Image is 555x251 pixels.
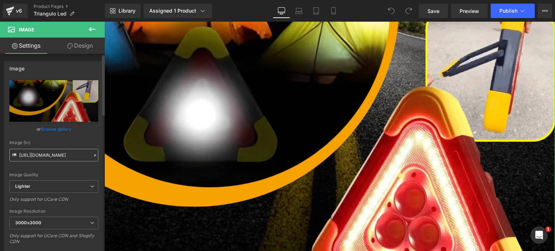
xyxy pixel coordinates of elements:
[14,6,23,16] div: v6
[307,4,325,18] a: Tablet
[545,226,551,232] span: 1
[41,123,72,135] a: Browse gallery
[9,140,98,145] div: Image Src
[538,4,552,18] button: More
[105,4,141,18] a: New Library
[54,38,106,54] a: Design
[9,149,98,161] input: Link
[9,196,98,207] div: Only support for UCare CDN
[9,209,98,214] div: Image Resolution
[34,4,105,9] a: Product Pages
[19,27,34,33] span: Image
[15,183,30,189] b: Lighter
[3,4,28,18] a: v6
[9,233,98,249] div: Only support for UCare CDN and Shopify CDN
[9,172,98,177] div: Image Quality
[401,4,416,18] button: Redo
[15,220,41,225] b: 3000x3000
[149,7,206,14] div: Assigned 1 Product
[451,4,488,18] a: Preview
[499,8,517,14] span: Publish
[427,7,439,15] span: Save
[530,226,548,244] iframe: Intercom live chat
[273,4,290,18] a: Desktop
[9,61,25,72] div: Image
[491,4,535,18] button: Publish
[9,125,98,133] div: or
[325,4,342,18] a: Mobile
[119,8,135,14] span: Library
[384,4,399,18] button: Undo
[460,7,479,15] span: Preview
[290,4,307,18] a: Laptop
[34,11,66,17] span: Triangulo Led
